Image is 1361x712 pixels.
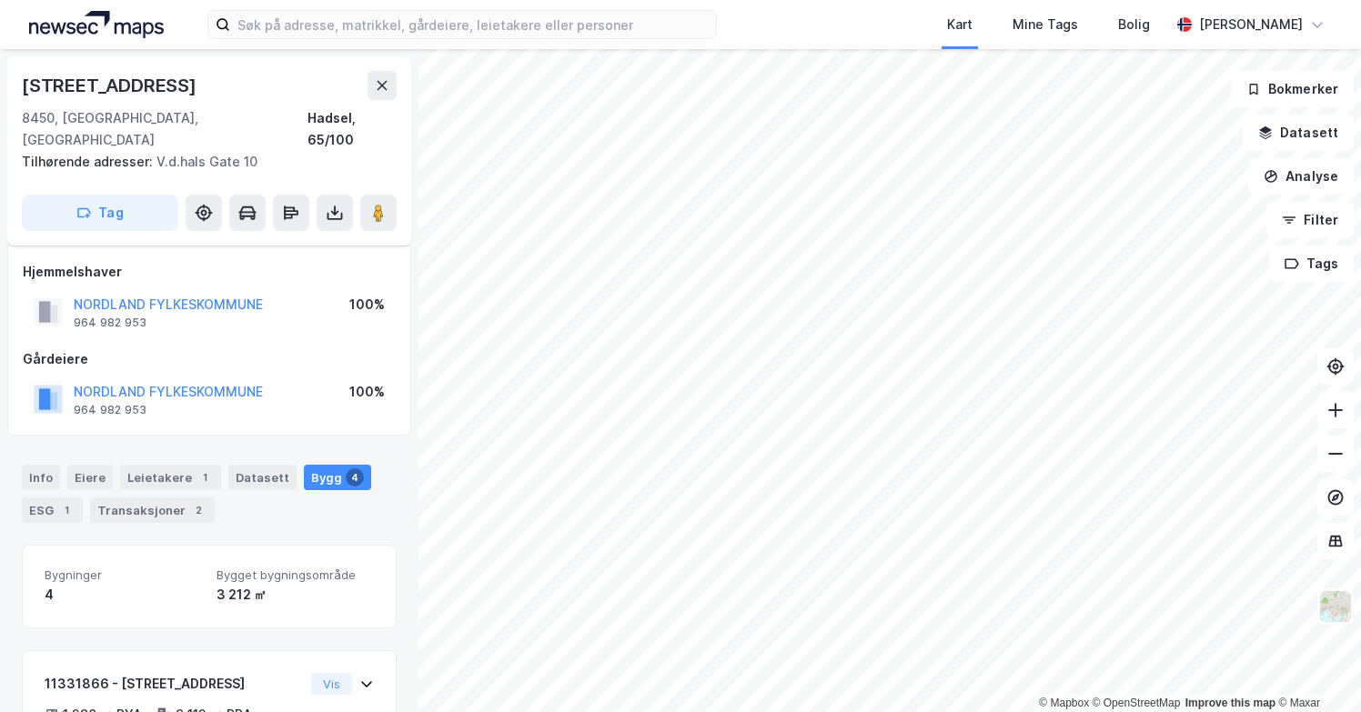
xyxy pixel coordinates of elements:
[217,567,374,583] span: Bygget bygningsområde
[230,11,716,38] input: Søk på adresse, matrikkel, gårdeiere, leietakere eller personer
[22,151,382,173] div: V.d.hals Gate 10
[29,11,164,38] img: logo.a4113a55bc3d86da70a041830d287a7e.svg
[346,468,364,486] div: 4
[311,673,352,695] button: Vis
[217,584,374,606] div: 3 212 ㎡
[1266,202,1354,238] button: Filter
[67,465,113,490] div: Eiere
[1248,158,1354,195] button: Analyse
[1269,246,1354,282] button: Tags
[1039,697,1089,709] a: Mapbox
[189,501,207,519] div: 2
[120,465,221,490] div: Leietakere
[228,465,297,490] div: Datasett
[304,465,371,490] div: Bygg
[22,195,178,231] button: Tag
[22,154,156,169] span: Tilhørende adresser:
[23,348,396,370] div: Gårdeiere
[45,567,202,583] span: Bygninger
[90,497,215,523] div: Transaksjoner
[22,497,83,523] div: ESG
[22,71,200,100] div: [STREET_ADDRESS]
[1118,14,1150,35] div: Bolig
[45,584,202,606] div: 4
[22,465,60,490] div: Info
[74,403,146,417] div: 964 982 953
[1270,625,1361,712] div: Kontrollprogram for chat
[307,107,397,151] div: Hadsel, 65/100
[1199,14,1303,35] div: [PERSON_NAME]
[349,381,385,403] div: 100%
[1013,14,1078,35] div: Mine Tags
[1243,115,1354,151] button: Datasett
[1270,625,1361,712] iframe: Chat Widget
[1231,71,1354,107] button: Bokmerker
[22,107,307,151] div: 8450, [GEOGRAPHIC_DATA], [GEOGRAPHIC_DATA]
[1185,697,1275,709] a: Improve this map
[349,294,385,316] div: 100%
[1318,589,1353,624] img: Z
[74,316,146,330] div: 964 982 953
[23,261,396,283] div: Hjemmelshaver
[947,14,973,35] div: Kart
[57,501,76,519] div: 1
[1093,697,1181,709] a: OpenStreetMap
[45,673,304,695] div: 11331866 - [STREET_ADDRESS]
[196,468,214,486] div: 1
